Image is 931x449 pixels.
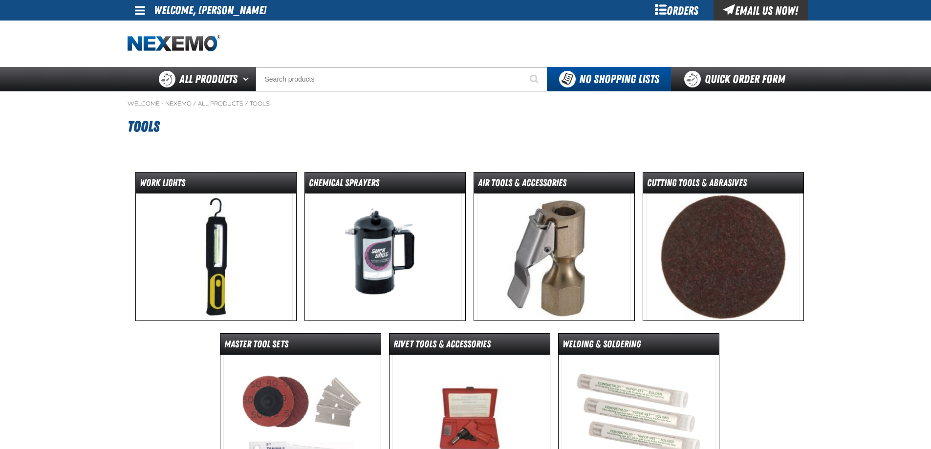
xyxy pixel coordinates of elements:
a: Tools [250,100,270,107]
nav: Breadcrumbs [128,100,804,107]
img: Chemical Sprayers [308,193,462,321]
span: / [193,100,196,107]
span: No Shopping Lists [579,72,659,86]
button: Open All Products pages [239,67,256,91]
dt: Air Tools & Accessories [474,176,634,193]
dt: Master Tool Sets [220,338,381,355]
a: Welcome - Nexemo [128,100,192,107]
button: You do not have available Shopping Lists. Open to Create a New List [547,67,671,91]
img: Work Lights [139,193,293,321]
dt: Cutting Tools & Abrasives [643,176,803,193]
dt: Welding & Soldering [559,338,719,355]
a: Work Lights [135,172,297,321]
button: Start Searching [523,67,547,91]
dt: Chemical Sprayers [305,176,465,193]
dt: Work Lights [136,176,296,193]
a: Quick Order Form [671,67,803,91]
a: Cutting Tools & Abrasives [643,172,804,321]
span: All Products [179,70,238,88]
a: Home [128,35,220,52]
img: Cutting Tools & Abrasives [646,193,800,321]
input: Search [256,67,547,91]
a: All Products [198,100,243,107]
span: / [245,100,248,107]
img: Air Tools & Accessories [477,193,631,321]
a: Chemical Sprayers [304,172,466,321]
a: Air Tools & Accessories [474,172,635,321]
dt: Rivet Tools & Accessories [390,338,550,355]
img: Nexemo logo [128,35,220,52]
h1: Tools [128,113,804,140]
